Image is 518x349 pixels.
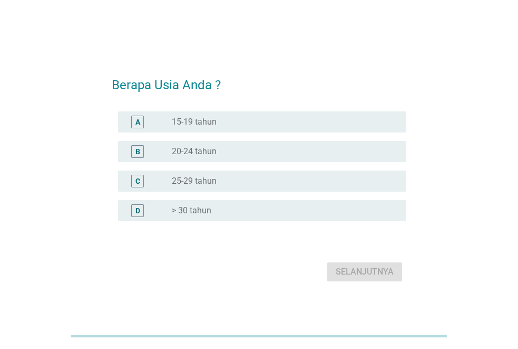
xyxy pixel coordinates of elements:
[135,146,140,157] div: B
[172,205,211,216] label: > 30 tahun
[135,116,140,127] div: A
[112,65,406,95] h2: Berapa Usia Anda ?
[135,205,140,216] div: D
[135,175,140,186] div: C
[172,176,217,186] label: 25-29 tahun
[172,146,217,157] label: 20-24 tahun
[172,117,217,127] label: 15-19 tahun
